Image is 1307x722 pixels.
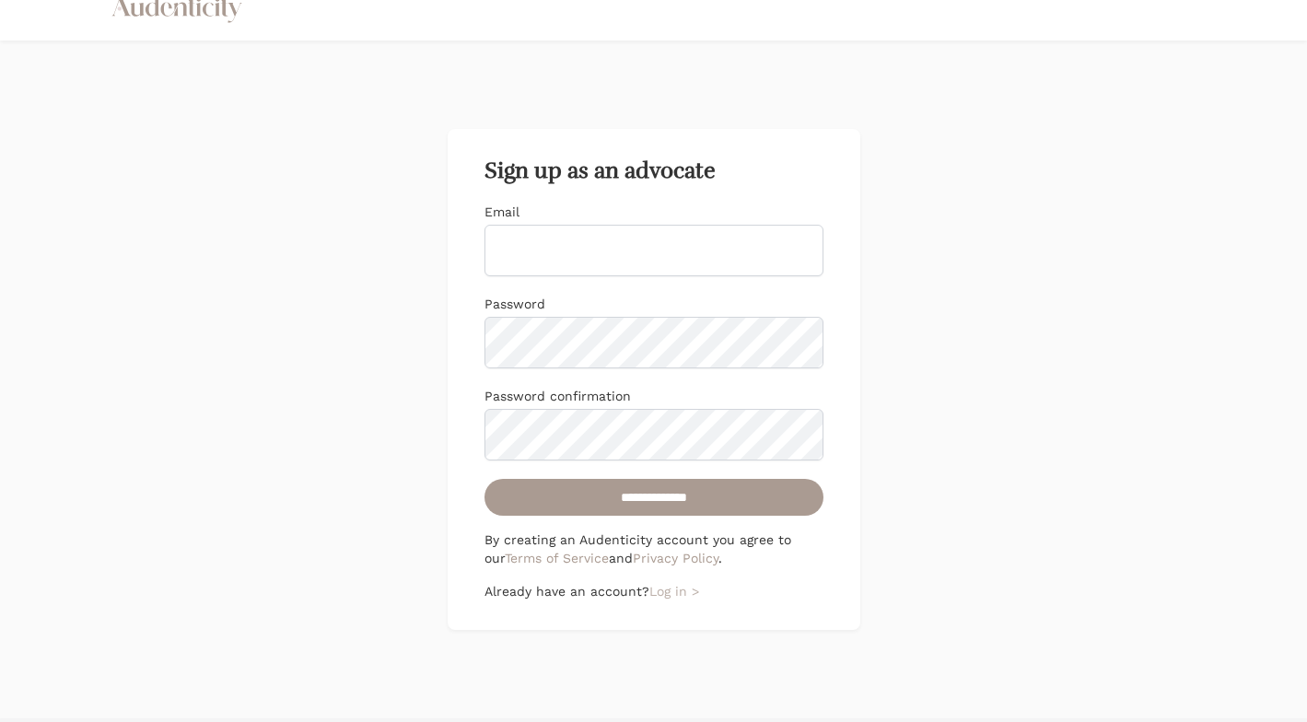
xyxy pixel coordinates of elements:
h2: Sign up as an advocate [484,158,823,184]
p: By creating an Audenticity account you agree to our and . [484,530,823,567]
a: Privacy Policy [633,551,718,565]
label: Password confirmation [484,389,631,403]
label: Password [484,297,545,311]
p: Already have an account? [484,582,823,600]
a: Terms of Service [505,551,609,565]
label: Email [484,204,519,219]
a: Log in > [649,584,699,599]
